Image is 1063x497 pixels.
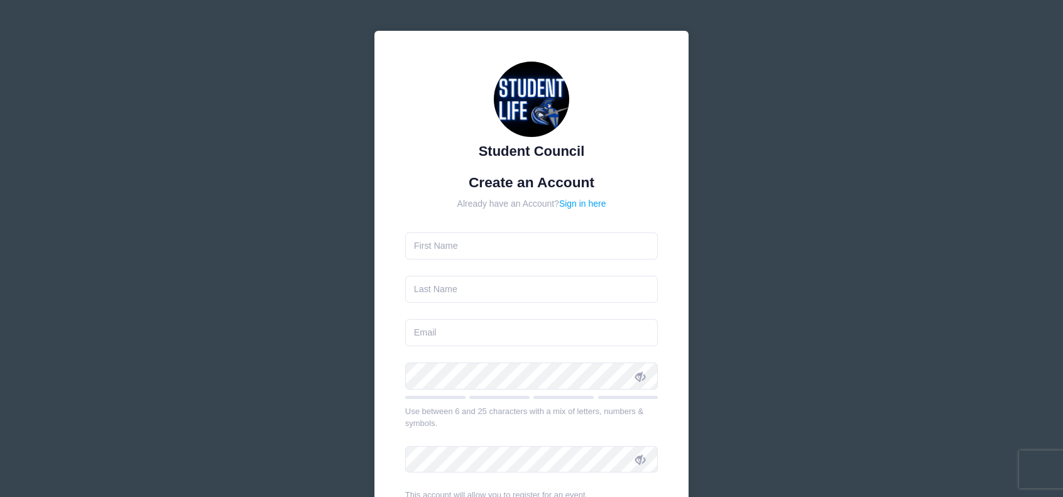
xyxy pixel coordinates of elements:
h1: Create an Account [405,174,658,191]
div: Use between 6 and 25 characters with a mix of letters, numbers & symbols. [405,405,658,430]
div: Student Council [405,141,658,161]
input: First Name [405,232,658,259]
a: Sign in here [559,199,606,209]
div: Already have an Account? [405,197,658,210]
input: Email [405,319,658,346]
input: Last Name [405,276,658,303]
img: Student Council [494,62,569,137]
